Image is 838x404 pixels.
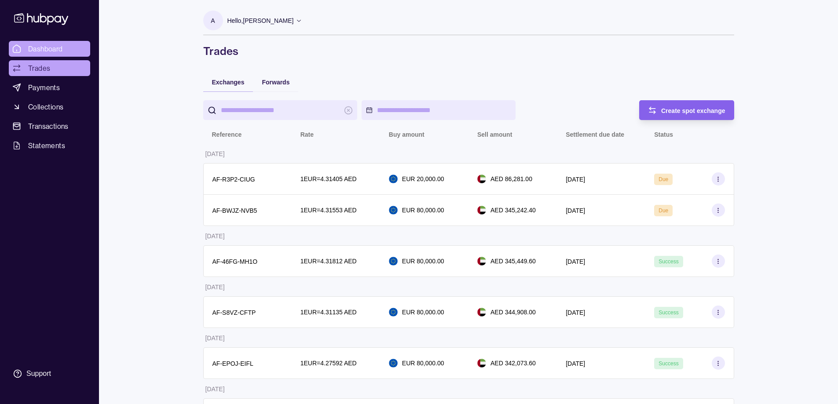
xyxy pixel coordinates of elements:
span: Create spot exchange [661,107,725,114]
p: A [211,16,215,25]
p: Sell amount [477,131,512,138]
p: 1 EUR = 4.31553 AED [300,205,357,215]
a: Dashboard [9,41,90,57]
p: EUR 80,000.00 [402,205,444,215]
p: 1 EUR = 4.27592 AED [300,358,357,368]
p: EUR 20,000.00 [402,174,444,184]
p: [DATE] [566,258,585,265]
p: AF-S8VZ-CFTP [212,309,256,316]
p: Reference [212,131,242,138]
p: AF-46FG-MH1O [212,258,258,265]
a: Collections [9,99,90,115]
p: Hello, [PERSON_NAME] [227,16,294,25]
p: 1 EUR = 4.31812 AED [300,256,357,266]
p: [DATE] [566,360,585,367]
a: Transactions [9,118,90,134]
p: AF-EPOJ-EIFL [212,360,253,367]
span: Exchanges [212,79,245,86]
p: Buy amount [389,131,424,138]
p: [DATE] [566,207,585,214]
span: Dashboard [28,44,63,54]
p: Status [654,131,673,138]
img: ae [477,359,486,368]
a: Payments [9,80,90,95]
p: EUR 80,000.00 [402,307,444,317]
p: [DATE] [566,176,585,183]
span: Success [659,360,678,367]
p: [DATE] [205,335,225,342]
p: Settlement due date [566,131,624,138]
p: AF-R3P2-CIUG [212,176,255,183]
p: EUR 80,000.00 [402,256,444,266]
span: Forwards [262,79,289,86]
span: Payments [28,82,60,93]
p: [DATE] [205,150,225,157]
p: 1 EUR = 4.31405 AED [300,174,357,184]
img: ae [477,206,486,215]
span: Due [659,176,668,182]
span: Success [659,309,678,316]
button: Create spot exchange [639,100,734,120]
div: Support [26,369,51,379]
span: Transactions [28,121,69,131]
p: AED 342,073.60 [490,358,536,368]
p: [DATE] [205,386,225,393]
span: Trades [28,63,50,73]
span: Success [659,258,678,265]
p: Rate [300,131,314,138]
img: ae [477,175,486,183]
p: AED 345,242.40 [490,205,536,215]
img: eu [389,206,398,215]
p: AF-BWJZ-NVB5 [212,207,257,214]
a: Statements [9,138,90,153]
p: AED 86,281.00 [490,174,532,184]
span: Due [659,207,668,214]
img: ae [477,257,486,266]
h1: Trades [203,44,734,58]
img: eu [389,308,398,317]
p: [DATE] [205,233,225,240]
span: Statements [28,140,65,151]
img: ae [477,308,486,317]
a: Trades [9,60,90,76]
p: AED 345,449.60 [490,256,536,266]
p: EUR 80,000.00 [402,358,444,368]
img: eu [389,257,398,266]
p: 1 EUR = 4.31135 AED [300,307,357,317]
img: eu [389,175,398,183]
span: Collections [28,102,63,112]
input: search [221,100,340,120]
p: AED 344,908.00 [490,307,536,317]
p: [DATE] [205,284,225,291]
p: [DATE] [566,309,585,316]
a: Support [9,364,90,383]
img: eu [389,359,398,368]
